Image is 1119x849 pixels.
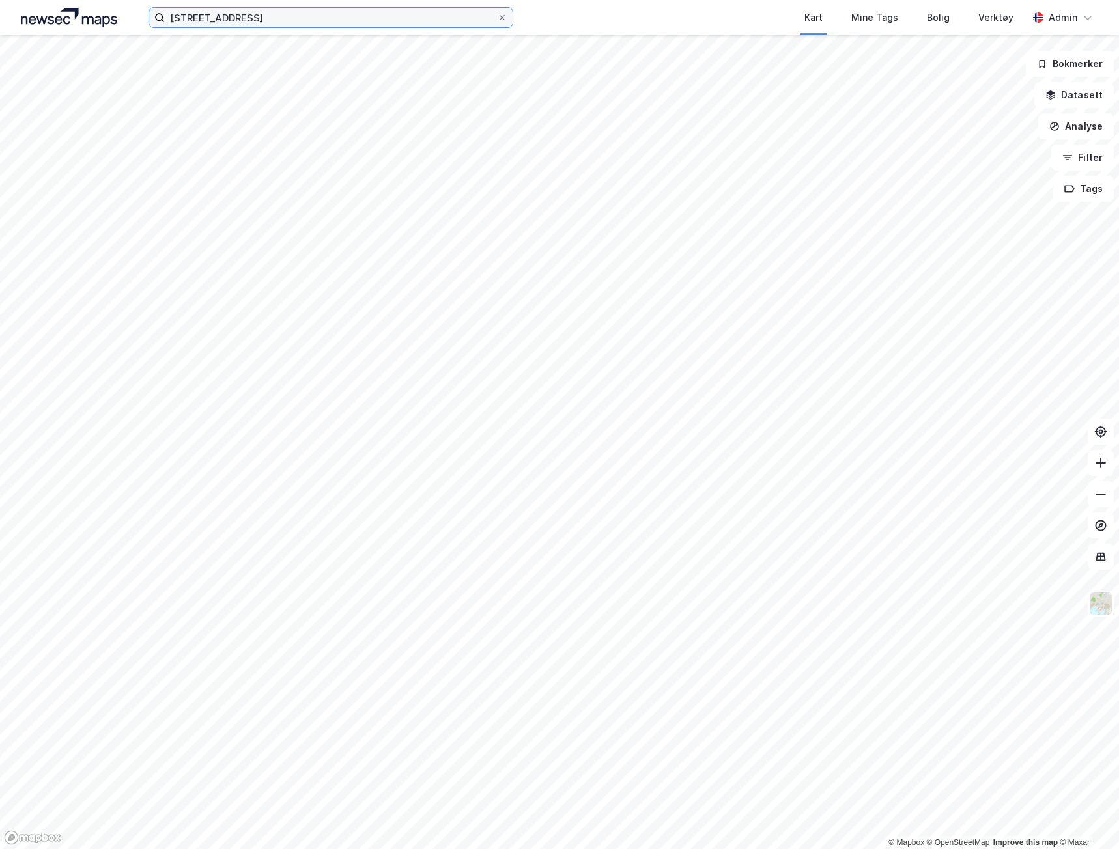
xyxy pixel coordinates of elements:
[1026,51,1114,77] button: Bokmerker
[1038,113,1114,139] button: Analyse
[888,838,924,847] a: Mapbox
[927,10,950,25] div: Bolig
[978,10,1013,25] div: Verktøy
[927,838,990,847] a: OpenStreetMap
[1054,786,1119,849] iframe: Chat Widget
[1053,176,1114,202] button: Tags
[165,8,497,27] input: Søk på adresse, matrikkel, gårdeiere, leietakere eller personer
[1034,82,1114,108] button: Datasett
[851,10,898,25] div: Mine Tags
[1088,591,1113,616] img: Z
[21,8,117,27] img: logo.a4113a55bc3d86da70a041830d287a7e.svg
[804,10,823,25] div: Kart
[4,830,61,845] a: Mapbox homepage
[1054,786,1119,849] div: Kontrollprogram for chat
[1051,145,1114,171] button: Filter
[1049,10,1077,25] div: Admin
[993,838,1058,847] a: Improve this map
